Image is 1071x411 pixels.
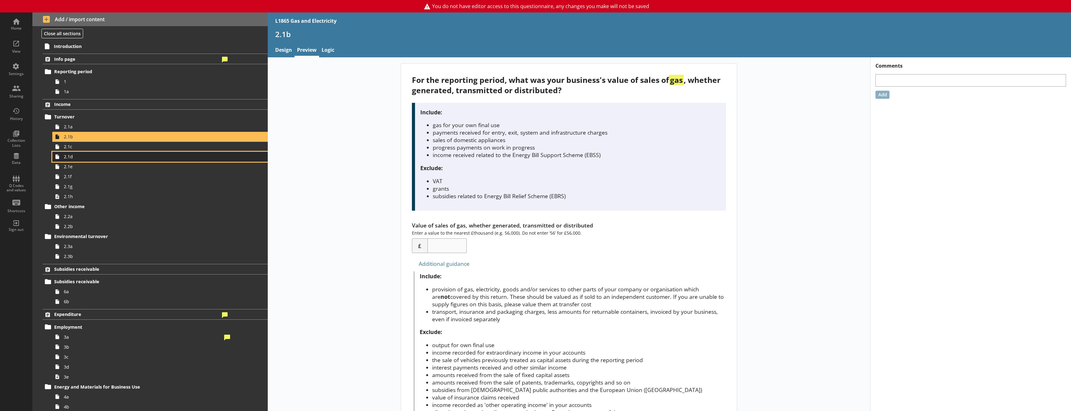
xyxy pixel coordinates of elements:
strong: Exclude: [420,164,443,172]
a: 6a [52,287,268,297]
strong: Include: [420,108,442,116]
a: 2.2b [52,222,268,232]
a: Preview [295,44,319,57]
span: 2.1d [64,154,222,160]
div: History [5,116,27,121]
a: 3e [52,372,268,382]
a: 1 [52,77,268,87]
a: 1a [52,87,268,97]
span: 2.3b [64,253,222,259]
span: Add / import content [43,16,257,23]
li: Other income2.2a2.2b [45,202,268,232]
li: amounts received from the sale of patents, trademarks, copyrights and so on [432,379,726,386]
a: 2.1e [52,162,268,172]
li: subsidies related to Energy Bill Relief Scheme (EBRS) [433,192,720,200]
a: 2.1g [52,182,268,192]
div: Home [5,26,27,31]
span: 3d [64,364,222,370]
span: 2.1f [64,174,222,179]
div: Collection Lists [5,138,27,148]
span: Subsidies receivable [54,266,219,272]
a: 3b [52,342,268,352]
a: 3a [52,332,268,342]
span: 2.1a [64,124,222,130]
li: sales of domestic appliances [433,136,720,144]
div: Sharing [5,94,27,99]
a: 3d [52,362,268,372]
strong: Include: [420,272,441,280]
li: Info pageReporting period11a [32,54,268,96]
span: Info page [54,56,219,62]
li: amounts received from the sale of fixed capital assets [432,371,726,379]
span: 4a [64,394,222,400]
span: 2.1h [64,194,222,199]
li: grants [433,185,720,192]
span: 1 [64,79,222,84]
a: Environmental turnover [43,232,268,241]
span: Expenditure [54,311,219,317]
a: Reporting period [43,67,268,77]
h1: Comments [870,57,1071,69]
strong: gas [669,75,684,85]
div: For the reporting period, what was your business's value of sales of , whether generated, transmi... [412,75,726,95]
span: 3e [64,374,222,380]
span: Other income [54,203,219,209]
span: 3c [64,354,222,360]
span: Reporting period [54,69,219,74]
a: 2.1c [52,142,268,152]
a: Subsidies receivable [43,264,268,275]
div: L1865 Gas and Electricity [275,17,337,24]
li: progress payments on work in progress [433,144,720,151]
span: 2.1e [64,164,222,170]
a: Subsidies receivable [43,277,268,287]
li: subsidies from [DEMOGRAPHIC_DATA] public authorities and the European Union ([GEOGRAPHIC_DATA]) [432,386,726,394]
li: Turnover2.1a2.1b2.1c2.1d2.1e2.1f2.1g2.1h [45,112,268,202]
li: Subsidies receivable6a6b [45,277,268,307]
li: payments received for entry, exit, system and infrastructure charges [433,129,720,136]
a: 3c [52,352,268,362]
span: Environmental turnover [54,233,219,239]
a: 2.1d [52,152,268,162]
span: 2.2a [64,213,222,219]
a: Income [43,99,268,110]
strong: not [441,293,450,300]
button: Close all sections [41,29,83,38]
span: 2.3a [64,243,222,249]
div: Shortcuts [5,208,27,213]
div: Settings [5,71,27,76]
a: 4a [52,392,268,402]
li: value of insurance claims received [432,394,726,401]
span: Turnover [54,114,219,120]
a: Turnover [43,112,268,122]
li: VAT [433,177,720,185]
li: gas for your own final use [433,121,720,129]
li: income recorded as 'other operating income' in your accounts [432,401,726,409]
div: Data [5,160,27,165]
strong: Exclude: [420,328,442,336]
a: Energy and Materials for Business Use [43,382,268,392]
a: 2.3a [52,241,268,251]
a: 2.3b [52,251,268,261]
li: the sale of vehicles previously treated as capital assets during the reporting period [432,356,726,364]
a: Design [273,44,295,57]
a: Info page [43,54,268,64]
button: Add / import content [32,12,268,26]
span: 3a [64,334,222,340]
a: Other income [43,202,268,212]
li: Environmental turnover2.3a2.3b [45,232,268,261]
div: Sign out [5,227,27,232]
li: Reporting period11a [45,67,268,97]
li: interest payments received and other similar income [432,364,726,371]
li: income received related to the Energy Bill Support Scheme (EBSS) [433,151,720,159]
a: 6b [52,297,268,307]
span: 2.2b [64,223,222,229]
a: Logic [319,44,337,57]
span: Income [54,101,219,107]
div: View [5,49,27,54]
a: 2.1a [52,122,268,132]
li: output for own final use [432,341,726,349]
a: 2.2a [52,212,268,222]
li: provision of gas, electricity, goods and/or services to other parts of your company or organisati... [432,285,726,308]
a: Expenditure [43,309,268,320]
li: Subsidies receivableSubsidies receivable6a6b [32,264,268,307]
